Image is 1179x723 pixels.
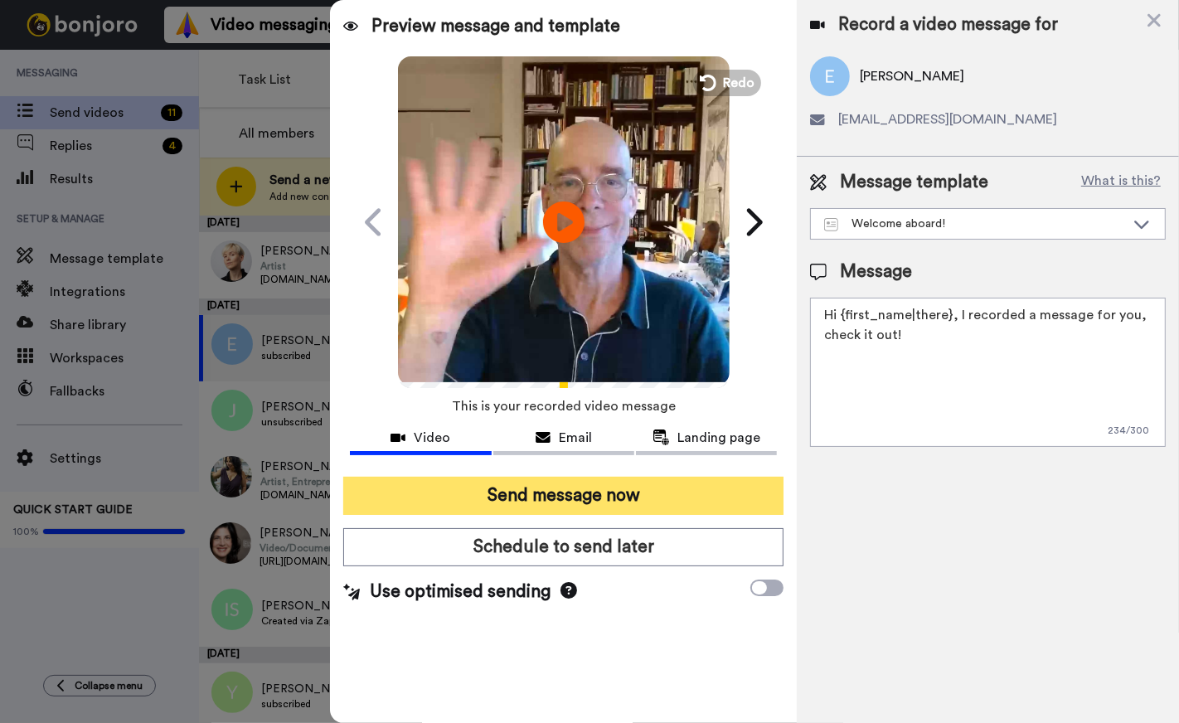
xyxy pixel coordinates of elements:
[559,428,592,448] span: Email
[370,580,551,604] span: Use optimised sending
[343,528,784,566] button: Schedule to send later
[838,109,1057,129] span: [EMAIL_ADDRESS][DOMAIN_NAME]
[840,170,988,195] span: Message template
[452,388,676,425] span: This is your recorded video message
[824,218,838,231] img: Message-temps.svg
[840,260,912,284] span: Message
[414,428,450,448] span: Video
[1076,170,1166,195] button: What is this?
[810,298,1166,447] textarea: Hi {first_name|there}, I recorded a message for you, check it out!
[343,477,784,515] button: Send message now
[678,428,761,448] span: Landing page
[824,216,1125,232] div: Welcome aboard!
